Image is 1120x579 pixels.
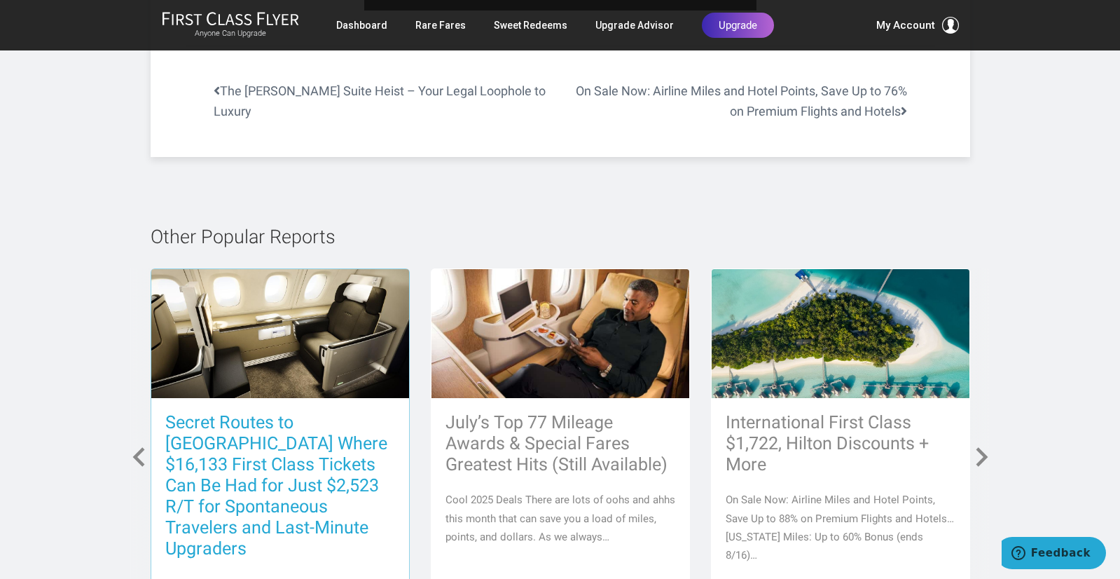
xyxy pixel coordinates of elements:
a: Rare Fares [415,13,466,38]
button: My Account [876,17,959,34]
p: Cool 2025 Deals There are lots of oohs and ahhs this month that can save you a load of miles, poi... [445,491,675,546]
a: Upgrade Advisor [595,13,674,38]
span: My Account [876,17,935,34]
h3: Secret Routes to [GEOGRAPHIC_DATA] Where $16,133 First Class Tickets Can Be Had for Just $2,523 R... [165,412,395,559]
a: The [PERSON_NAME] Suite Heist – Your Legal Loophole to Luxury [186,81,560,122]
a: Upgrade [702,13,774,38]
h3: International First Class $1,722, Hilton Discounts + More [726,412,955,475]
img: First Class Flyer [162,11,299,26]
a: Sweet Redeems [494,13,567,38]
h2: Other Popular Reports [151,227,970,248]
a: On Sale Now: Airline Miles and Hotel Points, Save Up to 76% on Premium Flights and Hotels [560,81,935,122]
a: Dashboard [336,13,387,38]
iframe: Opens a widget where you can find more information [1002,537,1106,572]
a: First Class FlyerAnyone Can Upgrade [162,11,299,39]
small: Anyone Can Upgrade [162,29,299,39]
p: On Sale Now: Airline Miles and Hotel Points, Save Up to 88% on Premium Flights and Hotels… [US_ST... [726,491,955,565]
h3: July’s Top 77 Mileage Awards & Special Fares Greatest Hits (Still Available) [445,412,675,475]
